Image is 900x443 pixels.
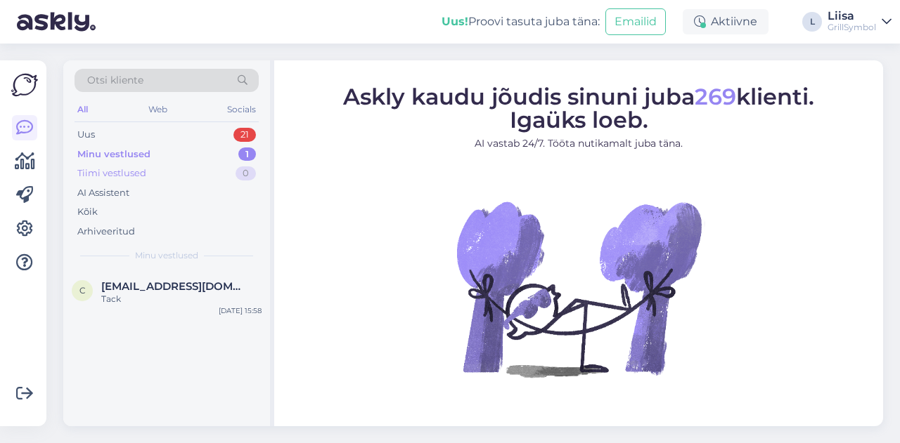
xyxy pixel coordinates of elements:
[236,166,256,180] div: 0
[77,166,146,180] div: Tiimi vestlused
[101,293,262,305] div: Tack
[605,8,666,35] button: Emailid
[219,305,262,316] div: [DATE] 15:58
[233,128,256,142] div: 21
[683,9,769,34] div: Aktiivne
[442,13,600,30] div: Proovi tasuta juba täna:
[77,186,129,200] div: AI Assistent
[146,100,170,119] div: Web
[11,72,38,98] img: Askly Logo
[828,11,876,22] div: Liisa
[452,162,705,415] img: No Chat active
[238,147,256,161] div: 1
[802,12,822,32] div: L
[77,225,135,239] div: Arhiveeritud
[343,83,814,133] span: Askly kaudu jõudis sinuni juba klienti. Igaüks loeb.
[695,83,736,110] span: 269
[442,15,468,28] b: Uus!
[87,73,143,88] span: Otsi kliente
[79,285,86,296] span: c
[828,22,876,33] div: GrillSymbol
[77,128,95,142] div: Uus
[75,100,91,119] div: All
[77,147,150,161] div: Minu vestlused
[101,280,247,293] span: christian.kjellsson@yahoo.com
[77,205,98,219] div: Kõik
[343,136,814,151] p: AI vastab 24/7. Tööta nutikamalt juba täna.
[224,100,259,119] div: Socials
[135,249,198,262] span: Minu vestlused
[828,11,892,33] a: LiisaGrillSymbol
